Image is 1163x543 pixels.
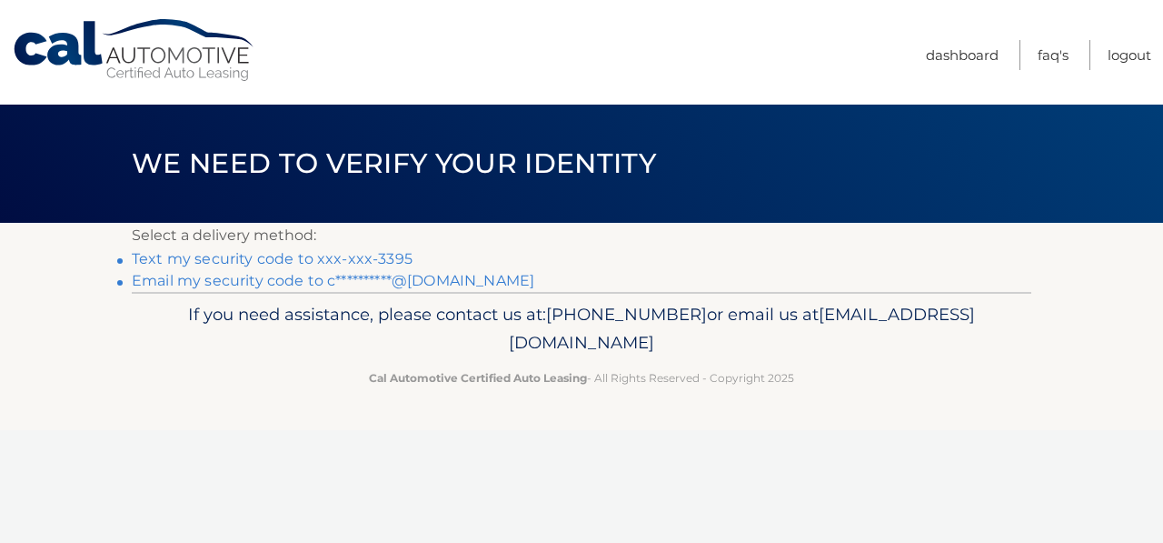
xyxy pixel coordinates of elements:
[132,146,656,180] span: We need to verify your identity
[132,250,413,267] a: Text my security code to xxx-xxx-3395
[546,304,707,325] span: [PHONE_NUMBER]
[1108,40,1151,70] a: Logout
[144,368,1019,387] p: - All Rights Reserved - Copyright 2025
[12,18,257,83] a: Cal Automotive
[144,300,1019,358] p: If you need assistance, please contact us at: or email us at
[132,223,1031,248] p: Select a delivery method:
[132,272,534,289] a: Email my security code to c**********@[DOMAIN_NAME]
[369,371,587,385] strong: Cal Automotive Certified Auto Leasing
[1038,40,1069,70] a: FAQ's
[926,40,999,70] a: Dashboard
